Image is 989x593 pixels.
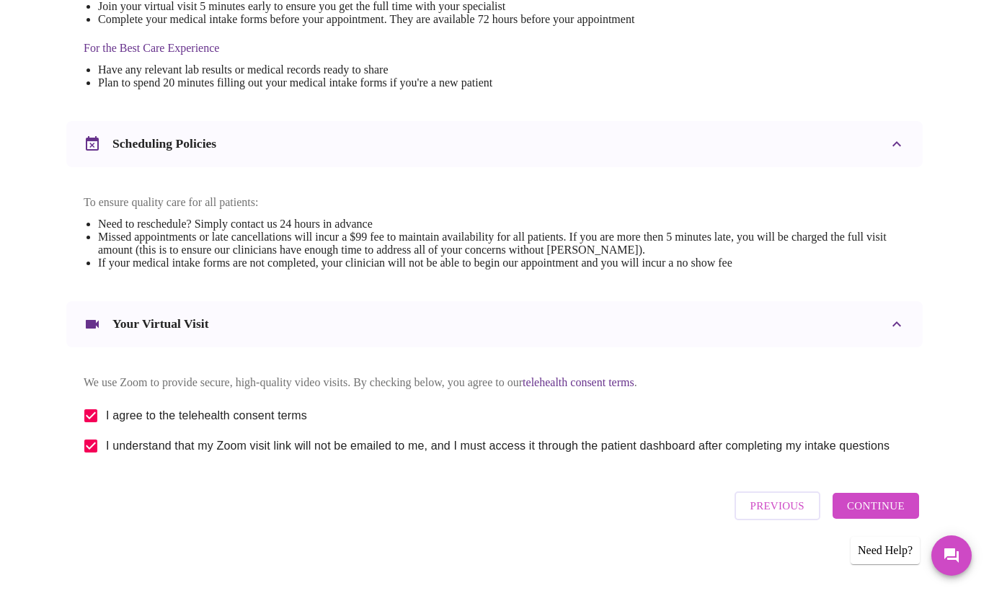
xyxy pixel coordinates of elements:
li: Missed appointments or late cancellations will incur a $99 fee to maintain availability for all p... [98,231,905,257]
p: To ensure quality care for all patients: [84,196,905,209]
span: I agree to the telehealth consent terms [106,407,307,424]
div: Need Help? [851,537,920,564]
h3: Scheduling Policies [112,136,216,151]
h3: Your Virtual Visit [112,316,209,331]
li: Plan to spend 20 minutes filling out your medical intake forms if you're a new patient [98,76,634,89]
button: Messages [931,535,972,576]
li: If your medical intake forms are not completed, your clinician will not be able to begin our appo... [98,257,905,269]
p: We use Zoom to provide secure, high-quality video visits. By checking below, you agree to our . [84,376,905,389]
li: Have any relevant lab results or medical records ready to share [98,63,634,76]
li: Need to reschedule? Simply contact us 24 hours in advance [98,218,905,231]
span: Previous [750,496,804,515]
button: Continue [833,493,919,519]
div: Your Virtual Visit [66,301,923,347]
span: I understand that my Zoom visit link will not be emailed to me, and I must access it through the ... [106,437,890,455]
div: Scheduling Policies [66,121,923,167]
span: Continue [847,496,905,515]
button: Previous [735,491,820,520]
li: Complete your medical intake forms before your appointment. They are available 72 hours before yo... [98,13,634,26]
h4: For the Best Care Experience [84,42,634,55]
a: telehealth consent terms [523,376,634,388]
